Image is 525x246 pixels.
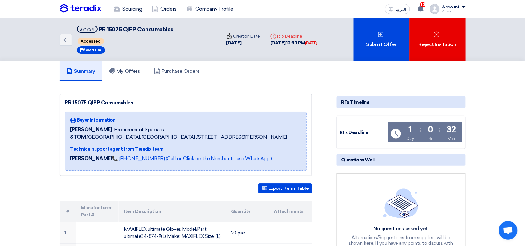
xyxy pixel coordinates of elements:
[226,222,269,244] td: 20 pair
[428,135,433,142] div: Hr
[258,183,312,193] button: Export Items Table
[340,129,387,136] div: RFx Deadline
[76,201,119,222] th: Manufacturer Part #
[442,5,460,10] div: Account
[269,201,312,222] th: Attachments
[439,123,441,135] div: :
[226,33,260,39] div: Creation Date
[77,117,116,123] span: Buyer Information
[154,68,200,74] h5: Purchase Orders
[70,133,287,141] span: [GEOGRAPHIC_DATA], [GEOGRAPHIC_DATA] ,[STREET_ADDRESS][PERSON_NAME]
[226,39,260,47] div: [DATE]
[395,7,406,12] span: العربية
[60,4,101,13] img: Teradix logo
[70,155,112,161] strong: [PERSON_NAME]
[341,156,375,163] span: Questions Wall
[119,222,226,244] td: MAXIFLEX ultimate Gloves Model/Part: ultimate34-874-9(L) Make: MAXIFLEX Size: (L)
[65,99,307,107] div: PR 15075 QIPP Consumables
[70,126,112,133] span: [PERSON_NAME]
[270,33,317,39] div: RFx Deadline
[60,61,102,81] a: Summary
[409,125,412,134] div: 1
[67,68,95,74] h5: Summary
[448,135,456,142] div: Min
[60,222,76,244] td: 1
[114,126,167,133] span: Procurement Specialist,
[385,4,410,14] button: العربية
[86,48,102,52] span: Medium
[60,201,76,222] th: #
[77,26,174,33] h5: PR 15075 QIPP Consumables
[112,155,272,161] a: 📞 [PHONE_NUMBER] (Call or Click on the Number to use WhatsApp)
[109,68,140,74] h5: My Offers
[337,96,466,108] div: RFx Timeline
[442,10,466,13] div: Ansar
[383,188,418,218] img: empty_state_list.svg
[430,4,440,14] img: profile_test.png
[270,39,317,47] div: [DATE] 12:30 PM
[406,135,414,142] div: Day
[348,225,454,232] div: No questions asked yet
[420,123,422,135] div: :
[420,2,425,7] span: 10
[226,201,269,222] th: Quantity
[102,61,147,81] a: My Offers
[119,201,226,222] th: Item Description
[499,221,518,240] div: Open chat
[109,2,147,16] a: Sourcing
[447,125,456,134] div: 32
[182,2,238,16] a: Company Profile
[354,18,410,61] div: Submit Offer
[428,125,433,134] div: 0
[147,61,207,81] a: Purchase Orders
[70,134,87,140] b: STOM,
[410,18,466,61] div: Reject Invitation
[147,2,182,16] a: Orders
[70,146,287,152] div: Technical support agent from Teradix team
[99,26,173,33] span: PR 15075 QIPP Consumables
[78,38,104,45] span: Accessed
[80,27,95,31] div: #71734
[305,40,317,46] div: [DATE]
